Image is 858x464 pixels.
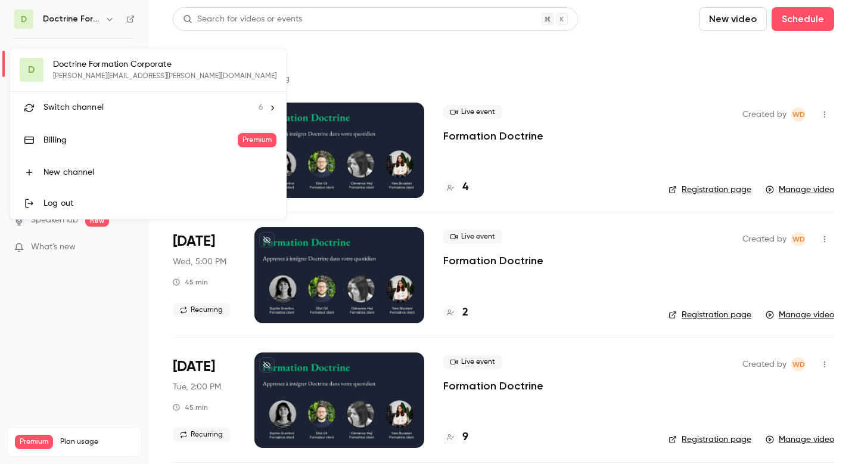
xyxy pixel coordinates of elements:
div: Billing [43,134,238,146]
span: Switch channel [43,101,104,114]
div: New channel [43,166,276,178]
span: 6 [259,101,263,114]
span: Premium [238,133,276,147]
div: Log out [43,197,276,209]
